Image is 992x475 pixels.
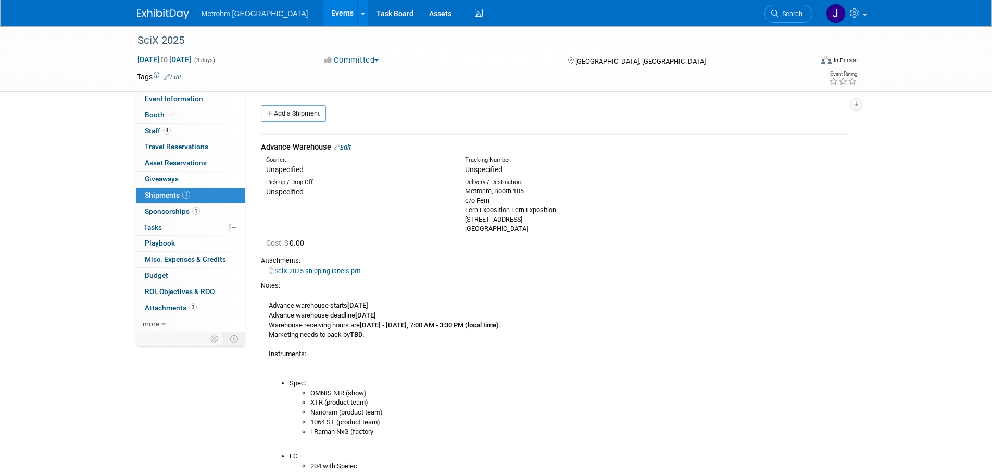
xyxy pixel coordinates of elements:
[350,331,365,338] b: TBD.
[269,267,360,275] a: SciX 2025 shipping labels.pdf
[347,301,368,309] b: [DATE]
[136,284,245,300] a: ROI, Objectives & ROO
[136,252,245,267] a: Misc. Expenses & Credits
[136,155,245,171] a: Asset Reservations
[266,156,449,164] div: Courier:
[136,204,245,220] a: Sponsorships1
[169,112,174,117] i: Booth reservation complete
[144,223,162,232] span: Tasks
[163,127,171,135] span: 4
[136,124,245,139] a: Staff4
[829,71,857,77] div: Event Rating
[145,207,200,215] span: Sponsorships
[465,156,698,164] div: Tracking Number:
[134,31,797,50] div: SciX 2025
[310,427,848,437] li: i-Raman NxG (factory
[821,56,832,64] img: Format-Inperson.png
[145,159,207,167] span: Asset Reservations
[136,91,245,107] a: Event Information
[164,74,181,81] a: Edit
[136,220,245,236] a: Tasks
[321,55,383,66] button: Committed
[192,207,200,215] span: 1
[310,398,848,408] li: XTR (product team)
[145,287,215,296] span: ROI, Objectives & ROO
[159,55,169,64] span: to
[465,165,503,174] span: Unspecified
[145,303,197,312] span: Attachments
[145,127,171,135] span: Staff
[261,281,848,290] div: Notes:
[193,57,215,64] span: (3 days)
[266,239,290,247] span: Cost: $
[833,56,858,64] div: In-Person
[266,239,308,247] span: 0.00
[465,187,648,234] div: Metrohm, Booth 105 c/o Fern Fern Exposition Fern Exposition [STREET_ADDRESS] [GEOGRAPHIC_DATA]
[137,9,189,19] img: ExhibitDay
[310,408,848,418] li: Nanoram (product team)
[145,94,203,103] span: Event Information
[145,142,208,151] span: Travel Reservations
[136,316,245,332] a: more
[136,188,245,203] a: Shipments1
[355,311,376,319] b: [DATE]
[266,164,449,175] div: Unspecified
[136,300,245,316] a: Attachments3
[261,105,326,122] a: Add a Shipment
[360,321,499,329] b: [DATE] - [DATE], 7:00 AM - 3:30 PM (local time)
[145,111,177,119] span: Booth
[145,255,226,263] span: Misc. Expenses & Credits
[764,5,812,23] a: Search
[145,271,168,279] span: Budget
[261,142,848,153] div: Advance Warehouse
[261,256,848,265] div: Attachments:
[290,379,848,437] li: Spec:
[223,332,245,346] td: Toggle Event Tabs
[202,9,308,18] span: Metrohm [GEOGRAPHIC_DATA]
[778,10,802,18] span: Search
[145,239,175,247] span: Playbook
[310,388,848,398] li: OMNIS NIR (show)
[465,178,648,187] div: Delivery / Destination:
[751,54,858,70] div: Event Format
[136,172,245,187] a: Giveaways
[290,452,848,471] li: EC:
[136,107,245,123] a: Booth
[136,139,245,155] a: Travel Reservations
[826,4,846,23] img: Joanne Yam
[145,175,179,183] span: Giveaways
[310,418,848,428] li: 1064 ST (product team)
[266,188,304,196] span: Unspecified
[182,191,190,199] span: 1
[136,268,245,284] a: Budget
[266,178,449,187] div: Pick-up / Drop-Off:
[575,57,706,65] span: [GEOGRAPHIC_DATA], [GEOGRAPHIC_DATA]
[143,320,159,328] span: more
[137,71,181,82] td: Tags
[137,55,192,64] span: [DATE] [DATE]
[206,332,224,346] td: Personalize Event Tab Strip
[145,191,190,199] span: Shipments
[310,461,848,471] li: 204 with Spelec
[334,143,351,151] a: Edit
[136,236,245,251] a: Playbook
[189,303,197,311] span: 3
